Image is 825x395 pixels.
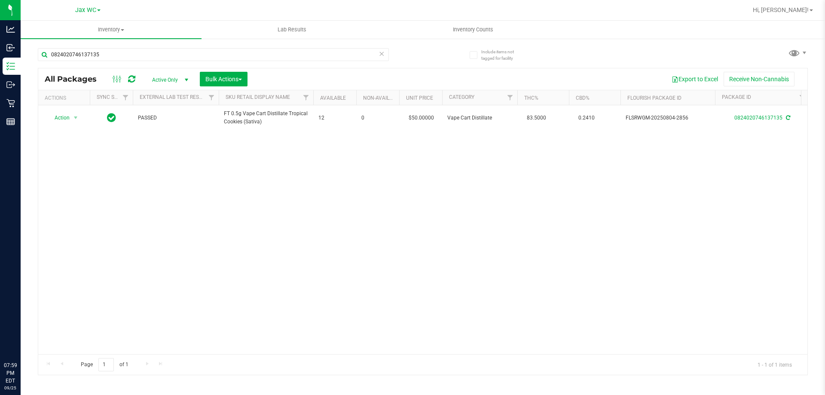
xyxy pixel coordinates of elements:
[734,115,782,121] a: 0824020746137135
[205,76,242,83] span: Bulk Actions
[266,26,318,34] span: Lab Results
[6,25,15,34] inline-svg: Analytics
[724,72,794,86] button: Receive Non-Cannabis
[785,115,790,121] span: Sync from Compliance System
[318,114,351,122] span: 12
[4,361,17,385] p: 07:59 PM EDT
[6,43,15,52] inline-svg: Inbound
[45,95,86,101] div: Actions
[481,49,524,61] span: Include items not tagged for facility
[200,72,247,86] button: Bulk Actions
[299,90,313,105] a: Filter
[666,72,724,86] button: Export to Excel
[75,6,96,14] span: Jax WC
[795,90,810,105] a: Filter
[45,74,105,84] span: All Packages
[38,48,389,61] input: Search Package ID, Item Name, SKU, Lot or Part Number...
[140,94,207,100] a: External Lab Test Result
[753,6,809,13] span: Hi, [PERSON_NAME]!
[226,94,290,100] a: Sku Retail Display Name
[406,95,433,101] a: Unit Price
[97,94,130,100] a: Sync Status
[627,95,681,101] a: Flourish Package ID
[202,21,382,39] a: Lab Results
[576,95,590,101] a: CBD%
[522,112,550,124] span: 83.5000
[722,94,751,100] a: Package ID
[21,21,202,39] a: Inventory
[320,95,346,101] a: Available
[73,358,135,371] span: Page of 1
[138,114,214,122] span: PASSED
[70,112,81,124] span: select
[107,112,116,124] span: In Sync
[574,112,599,124] span: 0.2410
[361,114,394,122] span: 0
[205,90,219,105] a: Filter
[447,114,512,122] span: Vape Cart Distillate
[98,358,114,371] input: 1
[441,26,505,34] span: Inventory Counts
[449,94,474,100] a: Category
[6,117,15,126] inline-svg: Reports
[119,90,133,105] a: Filter
[751,358,799,371] span: 1 - 1 of 1 items
[6,62,15,70] inline-svg: Inventory
[626,114,710,122] span: FLSRWGM-20250804-2856
[379,48,385,59] span: Clear
[21,26,202,34] span: Inventory
[224,110,308,126] span: FT 0.5g Vape Cart Distillate Tropical Cookies (Sativa)
[382,21,563,39] a: Inventory Counts
[6,99,15,107] inline-svg: Retail
[503,90,517,105] a: Filter
[4,385,17,391] p: 09/25
[404,112,438,124] span: $50.00000
[9,326,34,352] iframe: Resource center
[363,95,401,101] a: Non-Available
[47,112,70,124] span: Action
[6,80,15,89] inline-svg: Outbound
[524,95,538,101] a: THC%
